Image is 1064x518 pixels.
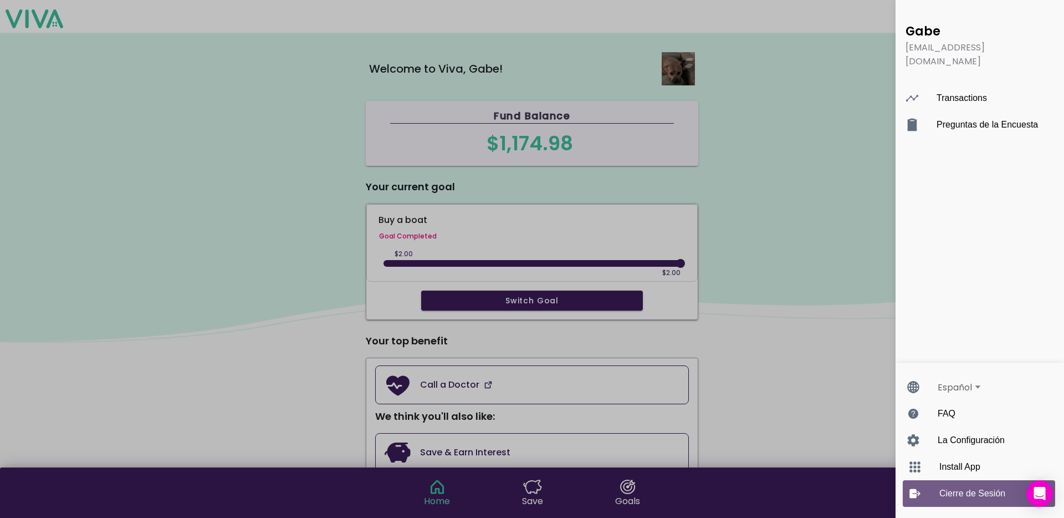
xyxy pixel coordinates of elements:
ion-label: Install App [939,462,1041,472]
ion-label: Preguntas de la Encuesta [937,120,1045,130]
a: La Configuración [901,427,1064,454]
ion-label: Cierre de Sesión [939,489,1041,499]
ion-label: Transactions [937,93,1045,103]
div: Open Intercom Messenger [1026,480,1053,507]
a: FAQ [901,400,1064,427]
ion-note: [EMAIL_ADDRESS][DOMAIN_NAME] [900,40,1060,68]
ion-list-header: Gabe [900,22,1060,40]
